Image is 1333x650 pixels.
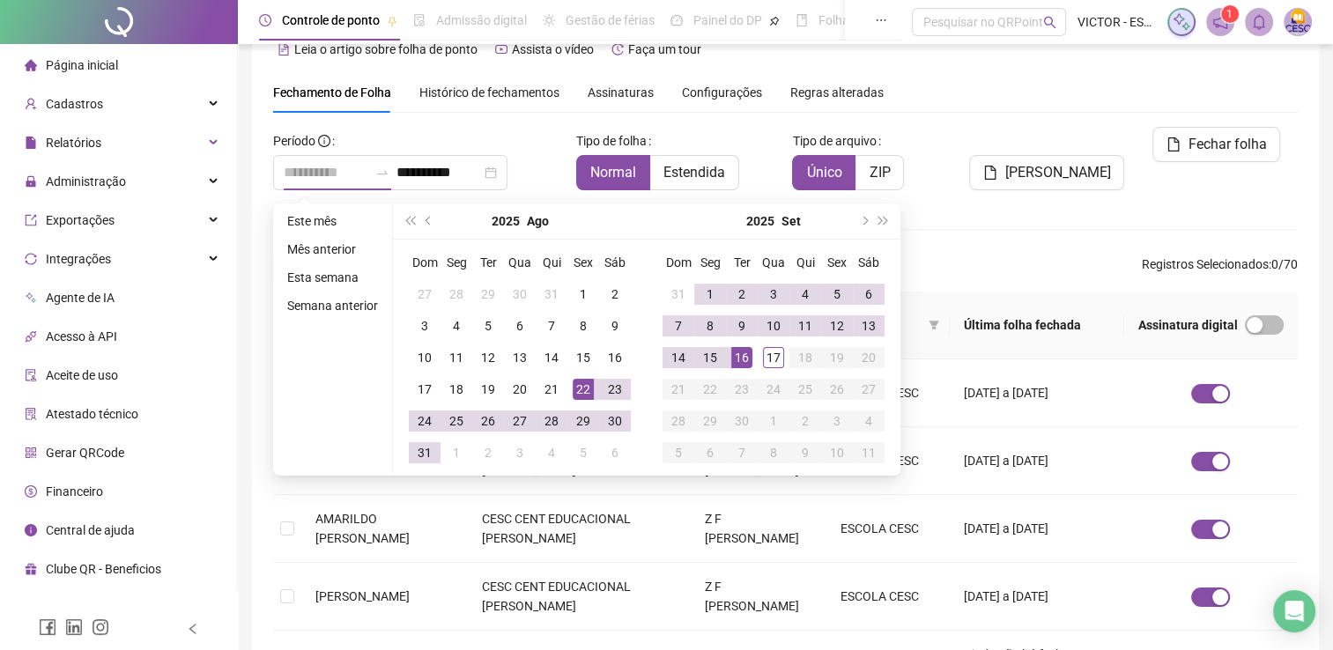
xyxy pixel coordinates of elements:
span: Leia o artigo sobre folha de ponto [294,42,478,56]
div: 19 [478,379,499,400]
td: 2025-08-22 [567,373,599,405]
th: Última folha fechada [950,292,1124,359]
td: 2025-09-12 [821,310,853,342]
td: 2025-09-05 [567,437,599,469]
button: prev-year [419,203,439,239]
div: 29 [700,410,721,432]
span: VICTOR - ESCOLA CESC [1077,12,1156,32]
td: 2025-08-28 [536,405,567,437]
div: 30 [509,284,530,305]
td: 2025-10-09 [789,437,821,469]
div: 3 [414,315,435,336]
td: 2025-09-23 [726,373,758,405]
span: Exportações [46,213,115,227]
img: sparkle-icon.fc2bf0ac1784a2077858766a79e2daf3.svg [1172,12,1191,32]
span: solution [25,408,37,420]
span: left [187,623,199,635]
td: 2025-08-07 [536,310,567,342]
div: 28 [668,410,689,432]
div: 24 [414,410,435,432]
td: 2025-09-04 [789,278,821,310]
div: 15 [573,347,594,368]
th: Dom [409,247,441,278]
span: dashboard [670,14,683,26]
div: 2 [795,410,816,432]
div: 7 [668,315,689,336]
span: Fechar folha [1188,134,1266,155]
td: 2025-09-24 [758,373,789,405]
div: 2 [604,284,626,305]
th: Sex [567,247,599,278]
span: : 0 / 70 [1142,255,1298,283]
div: 16 [731,347,752,368]
span: book [796,14,808,26]
td: 2025-09-06 [599,437,631,469]
div: 19 [826,347,848,368]
td: 2025-08-09 [599,310,631,342]
span: qrcode [25,447,37,459]
td: 2025-08-31 [663,278,694,310]
div: 3 [763,284,784,305]
span: linkedin [65,618,83,636]
td: 2025-09-13 [853,310,885,342]
div: 7 [731,442,752,463]
span: Admissão digital [436,13,527,27]
div: 13 [509,347,530,368]
button: year panel [746,203,774,239]
td: 2025-10-10 [821,437,853,469]
div: 24 [763,379,784,400]
div: 10 [414,347,435,368]
span: dollar [25,485,37,498]
div: 11 [795,315,816,336]
th: Qua [758,247,789,278]
td: 2025-08-10 [409,342,441,373]
span: export [25,214,37,226]
div: 12 [478,347,499,368]
td: 2025-08-05 [472,310,504,342]
div: 10 [826,442,848,463]
span: Agente de IA [46,291,115,305]
div: 3 [509,442,530,463]
td: ESCOLA CESC [826,563,950,631]
span: Regras alteradas [790,86,884,99]
span: Normal [590,164,636,181]
span: ZIP [869,164,890,181]
span: Assinaturas [588,86,654,99]
div: 6 [858,284,879,305]
div: 9 [795,442,816,463]
td: 2025-08-13 [504,342,536,373]
button: [PERSON_NAME] [969,155,1124,190]
th: Sáb [599,247,631,278]
td: 2025-09-02 [726,278,758,310]
div: 17 [763,347,784,368]
div: 25 [446,410,467,432]
td: 2025-09-27 [853,373,885,405]
td: 2025-09-22 [694,373,726,405]
td: 2025-09-10 [758,310,789,342]
td: 2025-09-03 [758,278,789,310]
td: 2025-10-11 [853,437,885,469]
span: audit [25,369,37,381]
td: 2025-09-03 [504,437,536,469]
td: 2025-10-08 [758,437,789,469]
td: 2025-08-25 [441,405,472,437]
div: 31 [668,284,689,305]
div: 4 [795,284,816,305]
span: Central de ajuda [46,523,135,537]
th: Qui [536,247,567,278]
td: 2025-08-03 [409,310,441,342]
div: 9 [731,315,752,336]
td: 2025-09-20 [853,342,885,373]
td: 2025-10-05 [663,437,694,469]
div: 13 [858,315,879,336]
td: 2025-08-19 [472,373,504,405]
div: 4 [858,410,879,432]
div: 1 [446,442,467,463]
td: Z F [PERSON_NAME] [691,563,826,631]
th: Ter [726,247,758,278]
div: 8 [700,315,721,336]
td: [DATE] a [DATE] [950,563,1124,631]
td: 2025-09-19 [821,342,853,373]
div: 22 [573,379,594,400]
span: Tipo de arquivo [792,131,876,151]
